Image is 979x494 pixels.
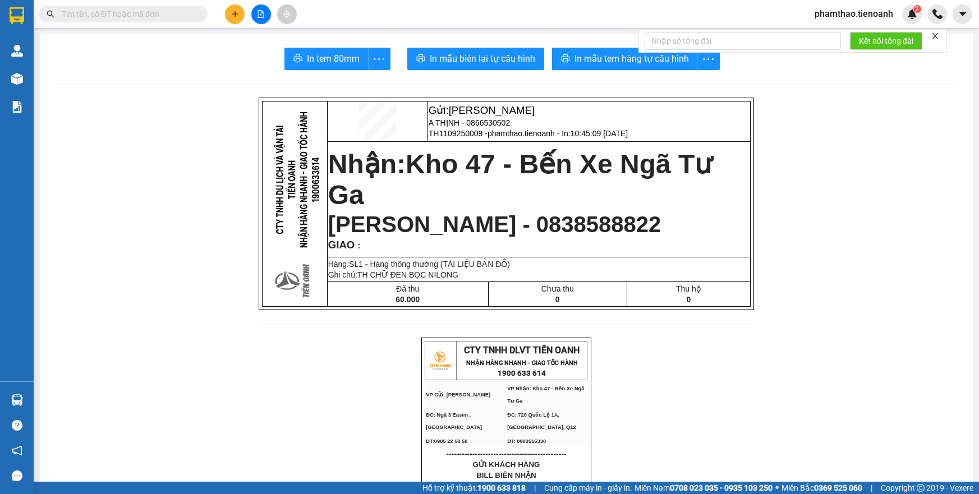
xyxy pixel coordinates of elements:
span: Kết nối tổng đài [859,35,913,47]
strong: 1900 633 614 [498,369,546,377]
strong: 1900 633 818 [477,483,526,492]
span: [PERSON_NAME] [449,104,535,116]
span: search [47,10,54,18]
img: icon-new-feature [907,9,917,19]
span: ĐT: 0903515330 [507,438,546,444]
span: caret-down [958,9,968,19]
span: ĐC: 720 Quốc Lộ 1A, [GEOGRAPHIC_DATA], Q12 [507,412,576,430]
span: Ghi chú: [328,270,458,279]
span: Đã thu [396,284,419,293]
span: CTY TNHH DLVT TIẾN OANH [464,345,580,356]
span: VP Nhận: Kho 47 - Bến Xe Ngã Tư Ga [507,386,584,404]
span: ⚪️ [775,486,779,490]
strong: 0369 525 060 [814,483,862,492]
span: 2 [915,5,919,13]
span: question-circle [12,420,22,431]
button: file-add [251,4,271,24]
button: more [697,48,720,70]
span: phamthao.tienoanh - In: [488,129,628,138]
img: solution-icon [11,101,23,113]
span: GIAO [328,239,355,251]
span: In mẫu biên lai tự cấu hình [430,52,535,66]
img: warehouse-icon [11,73,23,85]
span: more [369,52,390,66]
span: 10:45:09 [DATE] [571,129,628,138]
span: printer [416,54,425,64]
span: : [355,241,360,250]
span: | [534,482,536,494]
strong: Nhận: [328,149,712,210]
strong: NHẬN HÀNG NHANH - GIAO TỐC HÀNH [466,359,578,367]
strong: 0708 023 035 - 0935 103 250 [670,483,773,492]
span: Hàng:SL [328,260,510,269]
span: plus [231,10,239,18]
img: phone-icon [932,9,943,19]
span: ĐT:0905 22 58 58 [426,438,467,444]
span: Kho 47 - Bến Xe Ngã Tư Ga [328,149,712,210]
span: printer [293,54,302,64]
span: 0 [687,295,691,304]
button: printerIn mẫu biên lai tự cấu hình [407,48,544,70]
span: copyright [917,484,925,492]
span: more [698,52,719,66]
button: printerIn mẫu tem hàng tự cấu hình [552,48,698,70]
span: 60.000 [396,295,420,304]
img: warehouse-icon [11,45,23,57]
button: caret-down [953,4,972,24]
img: logo [426,347,454,375]
button: printerIn tem 80mm [284,48,369,70]
sup: 2 [913,5,921,13]
button: plus [225,4,245,24]
span: ---------------------------------------------- [446,449,566,458]
span: VP Gửi: [PERSON_NAME] [426,392,490,398]
button: more [368,48,390,70]
span: printer [561,54,570,64]
span: TH CHỮ ĐEN BỌC NILONG [357,270,458,279]
input: Tìm tên, số ĐT hoặc mã đơn [62,8,194,20]
span: In tem 80mm [307,52,360,66]
span: notification [12,445,22,456]
span: A THỊNH - 0866530502 [429,118,510,127]
span: Chưa thu [541,284,574,293]
span: message [12,470,22,481]
span: BILL BIÊN NHẬN [476,471,536,479]
span: phamthao.tienoanh [806,7,902,21]
input: Nhập số tổng đài [645,32,841,50]
span: Thu hộ [676,284,701,293]
span: [PERSON_NAME] - 0838588822 [328,212,661,237]
span: GỬI KHÁCH HÀNG [473,460,540,469]
span: Cung cấp máy in - giấy in: [544,482,632,494]
img: logo-vxr [10,7,24,24]
span: close [931,32,939,40]
span: Hỗ trợ kỹ thuật: [422,482,526,494]
span: ĐC: Ngã 3 Easim ,[GEOGRAPHIC_DATA] [426,412,482,430]
span: file-add [257,10,265,18]
span: 0 [555,295,560,304]
img: warehouse-icon [11,394,23,406]
span: Gửi: [429,104,535,116]
span: Miền Bắc [782,482,862,494]
span: In mẫu tem hàng tự cấu hình [574,52,689,66]
button: Kết nối tổng đài [850,32,922,50]
span: 1 - Hàng thông thường (TÀI LIỆU BẢN ĐỒ) [358,260,510,269]
span: TH1109250009 - [429,129,628,138]
button: aim [277,4,297,24]
span: Miền Nam [635,482,773,494]
span: | [871,482,872,494]
span: aim [283,10,291,18]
